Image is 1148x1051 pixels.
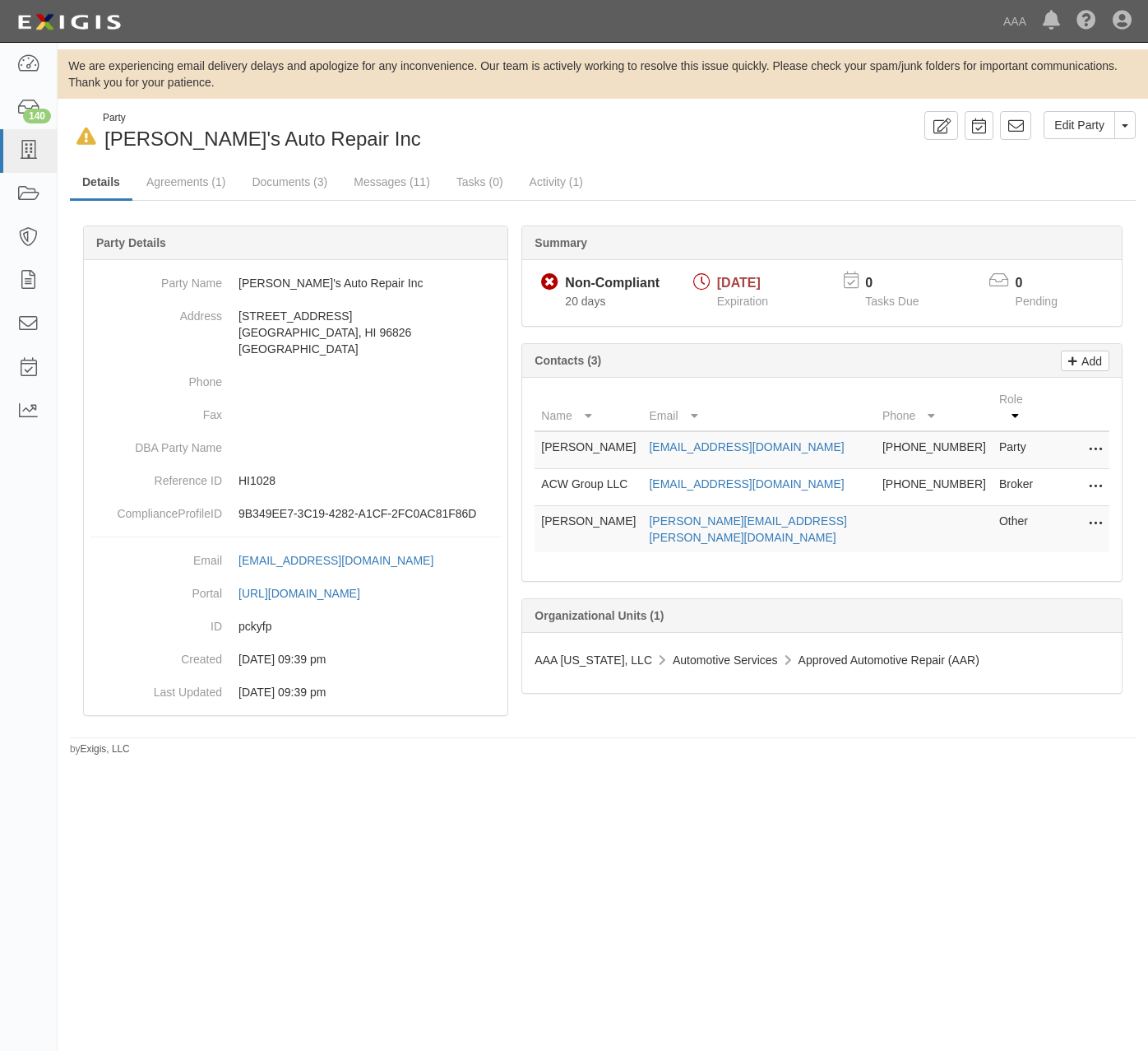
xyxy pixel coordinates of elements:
[90,365,222,390] dt: Phone
[535,236,587,249] b: Summary
[649,477,844,491] a: [EMAIL_ADDRESS][DOMAIN_NAME]
[649,440,844,453] a: [EMAIL_ADDRESS][DOMAIN_NAME]
[90,643,222,667] dt: Created
[90,398,222,423] dt: Fax
[81,743,130,755] a: Exigis, LLC
[517,165,595,198] a: Activity (1)
[90,676,501,709] dd: 03/09/2023 09:39 pm
[535,653,652,667] span: AAA [US_STATE], LLC
[238,554,451,567] a: [EMAIL_ADDRESS][DOMAIN_NAME]
[1016,295,1058,308] span: Pending
[90,610,222,635] dt: ID
[535,384,642,431] th: Name
[535,354,601,367] b: Contacts (3)
[104,128,421,150] span: [PERSON_NAME]'s Auto Repair Inc
[90,267,222,291] dt: Party Name
[865,274,939,293] p: 0
[673,653,778,667] span: Automotive Services
[993,506,1044,553] td: Other
[90,431,222,456] dt: DBA Party Name
[134,165,238,198] a: Agreements (1)
[1016,274,1078,293] p: 0
[70,111,590,153] div: Masaki's Auto Repair Inc
[799,653,979,667] span: Approved Automotive Repair (AAR)
[717,295,768,308] span: Expiration
[1061,351,1109,371] a: Add
[90,300,501,365] dd: [STREET_ADDRESS] [GEOGRAPHIC_DATA], HI 96826 [GEOGRAPHIC_DATA]
[642,384,875,431] th: Email
[341,165,442,198] a: Messages (11)
[535,469,642,506] td: ACW Group LLC
[541,274,558,291] i: Non-Compliant
[103,111,421,125] div: Party
[90,267,501,300] dd: [PERSON_NAME]'s Auto Repair Inc
[1077,351,1102,370] p: Add
[444,165,516,198] a: Tasks (0)
[90,610,501,643] dd: pckyfp
[995,5,1035,38] a: AAA
[90,300,222,324] dt: Address
[876,384,993,431] th: Phone
[90,497,222,522] dt: ComplianceProfileID
[993,384,1044,431] th: Role
[649,514,846,544] a: [PERSON_NAME][EMAIL_ADDRESS][PERSON_NAME][DOMAIN_NAME]
[535,506,642,553] td: [PERSON_NAME]
[238,587,378,600] a: [URL][DOMAIN_NAME]
[90,544,222,569] dt: Email
[1076,12,1096,31] i: Help Center - Complianz
[90,643,501,676] dd: 03/09/2023 09:39 pm
[12,7,126,37] img: logo-5460c22ac91f19d4615b14bd174203de0afe785f0fc80cf4dbbc73dc1793850b.png
[90,464,222,489] dt: Reference ID
[876,431,993,469] td: [PHONE_NUMBER]
[993,469,1044,506] td: Broker
[90,676,222,700] dt: Last Updated
[535,431,642,469] td: [PERSON_NAME]
[58,58,1148,91] div: We are experiencing email delivery delays and apologize for any inconvenience. Our team is active...
[70,742,130,756] small: by
[96,236,166,249] b: Party Details
[717,276,761,290] span: [DATE]
[535,609,664,622] b: Organizational Units (1)
[239,165,340,198] a: Documents (3)
[1044,111,1115,139] a: Edit Party
[23,109,51,123] div: 140
[70,165,132,201] a: Details
[238,472,501,489] p: HI1028
[565,274,660,293] div: Non-Compliant
[876,469,993,506] td: [PHONE_NUMBER]
[90,577,222,602] dt: Portal
[238,505,501,522] p: 9B349EE7-3C19-4282-A1CF-2FC0AC81F86D
[76,128,96,146] i: In Default since 08/27/2025
[993,431,1044,469] td: Party
[565,295,605,308] span: Since 08/13/2025
[238,552,433,569] div: [EMAIL_ADDRESS][DOMAIN_NAME]
[865,295,919,308] span: Tasks Due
